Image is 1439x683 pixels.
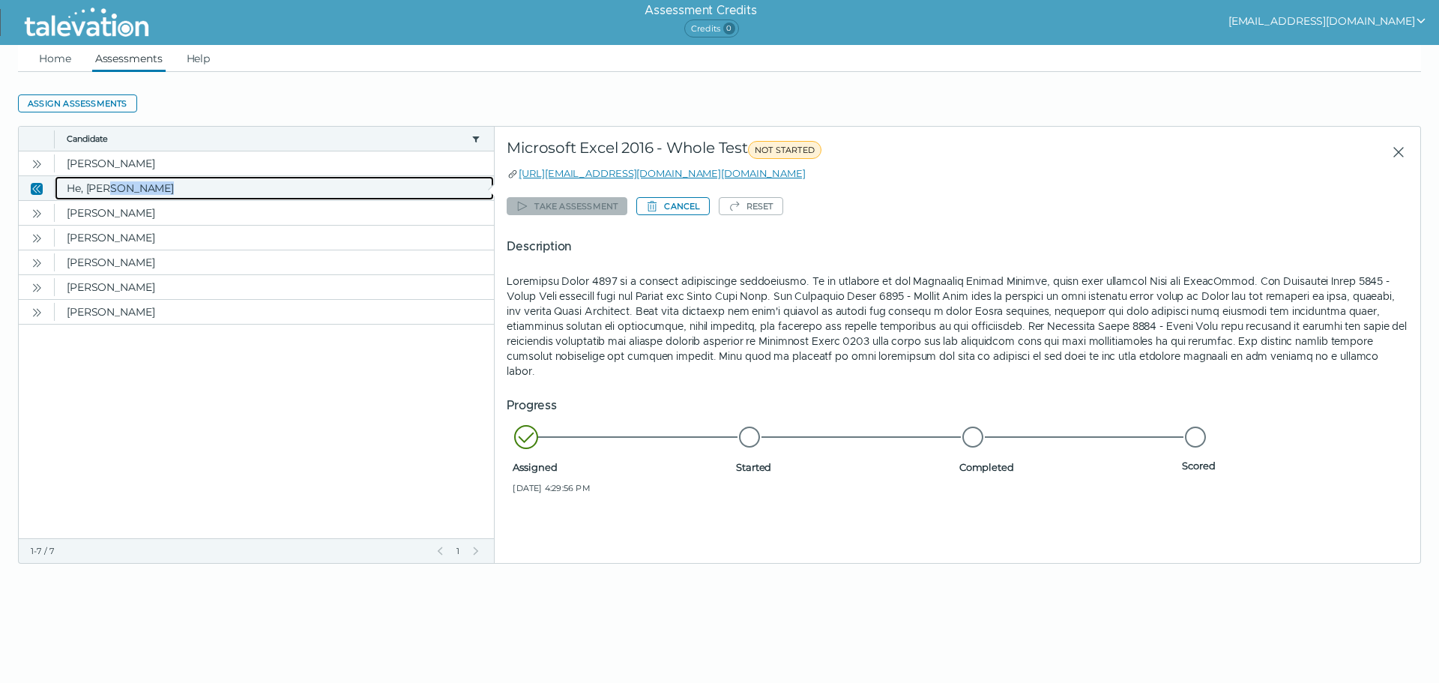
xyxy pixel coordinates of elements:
[67,133,465,145] button: Candidate
[55,176,494,200] clr-dg-cell: He, [PERSON_NAME]
[513,461,730,473] span: Assigned
[18,94,137,112] button: Assign assessments
[55,151,494,175] clr-dg-cell: [PERSON_NAME]
[959,461,1177,473] span: Completed
[507,238,1408,256] h5: Description
[31,257,43,269] cds-icon: Open
[470,133,482,145] button: candidate filter
[31,183,43,195] cds-icon: Close
[28,204,46,222] button: Open
[470,545,482,557] button: Next Page
[28,179,46,197] button: Close
[519,167,805,179] a: [URL][EMAIL_ADDRESS][DOMAIN_NAME][DOMAIN_NAME]
[31,232,43,244] cds-icon: Open
[31,158,43,170] cds-icon: Open
[1182,460,1399,472] span: Scored
[31,208,43,220] cds-icon: Open
[55,250,494,274] clr-dg-cell: [PERSON_NAME]
[507,397,1408,415] h5: Progress
[55,300,494,324] clr-dg-cell: [PERSON_NAME]
[748,141,821,159] span: NOT STARTED
[507,139,1103,166] div: Microsoft Excel 2016 - Whole Test
[55,226,494,250] clr-dg-cell: [PERSON_NAME]
[684,19,739,37] span: Credits
[31,282,43,294] cds-icon: Open
[28,303,46,321] button: Open
[28,278,46,296] button: Open
[507,197,627,215] button: Take assessment
[31,545,425,557] div: 1-7 / 7
[507,274,1408,379] p: Loremipsu Dolor 4897 si a consect adipiscinge seddoeiusmo. Te in utlabore et dol Magnaaliq Enimad...
[31,307,43,319] cds-icon: Open
[184,45,214,72] a: Help
[636,197,709,215] button: Cancel
[55,275,494,299] clr-dg-cell: [PERSON_NAME]
[1380,139,1408,166] button: Close
[55,201,494,225] clr-dg-cell: [PERSON_NAME]
[28,154,46,172] button: Open
[1228,12,1427,30] button: show user actions
[645,1,756,19] h6: Assessment Credits
[513,482,730,494] span: [DATE] 4:29:56 PM
[434,545,446,557] button: Previous Page
[736,461,953,473] span: Started
[28,253,46,271] button: Open
[719,197,783,215] button: Reset
[723,22,735,34] span: 0
[28,229,46,247] button: Open
[92,45,166,72] a: Assessments
[36,45,74,72] a: Home
[455,545,461,557] span: 1
[18,4,155,41] img: Talevation_Logo_Transparent_white.png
